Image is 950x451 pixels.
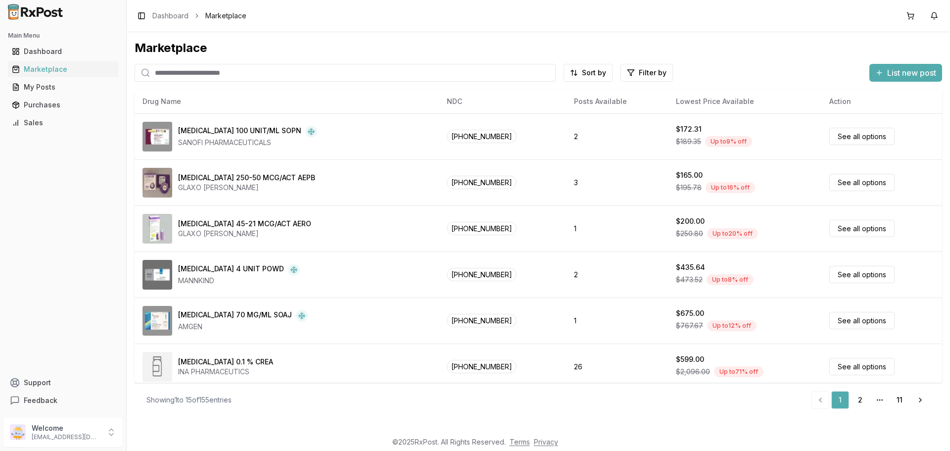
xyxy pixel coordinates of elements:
div: GLAXO [PERSON_NAME] [178,183,315,193]
th: NDC [439,90,566,113]
a: Dashboard [152,11,189,21]
a: 11 [891,391,908,409]
span: $767.67 [676,321,703,331]
a: Terms [510,438,530,446]
div: $435.64 [676,262,705,272]
nav: breadcrumb [152,11,246,21]
a: Go to next page [910,391,930,409]
span: [PHONE_NUMBER] [447,360,517,373]
div: $599.00 [676,354,704,364]
div: Marketplace [135,40,942,56]
div: Purchases [12,100,114,110]
a: See all options [829,266,895,283]
img: User avatar [10,424,26,440]
div: Showing 1 to 15 of 155 entries [146,395,232,405]
button: Support [4,374,122,392]
a: Purchases [8,96,118,114]
h2: Main Menu [8,32,118,40]
span: Filter by [639,68,666,78]
a: See all options [829,128,895,145]
button: My Posts [4,79,122,95]
a: 1 [831,391,849,409]
td: 2 [566,113,668,159]
td: 26 [566,344,668,390]
div: [MEDICAL_DATA] 100 UNIT/ML SOPN [178,126,301,138]
div: My Posts [12,82,114,92]
th: Action [821,90,942,113]
img: Aimovig 70 MG/ML SOAJ [142,306,172,336]
td: 2 [566,251,668,298]
img: Advair Diskus 250-50 MCG/ACT AEPB [142,168,172,198]
a: See all options [829,220,895,237]
span: Sort by [582,68,606,78]
a: See all options [829,312,895,329]
div: INA PHARMACEUTICS [178,367,273,377]
th: Lowest Price Available [668,90,821,113]
span: [PHONE_NUMBER] [447,130,517,143]
span: $473.52 [676,275,703,285]
td: 3 [566,159,668,205]
nav: pagination [811,391,930,409]
img: Afrezza 4 UNIT POWD [142,260,172,290]
div: Up to 16 % off [706,182,755,193]
button: List new post [869,64,942,82]
span: [PHONE_NUMBER] [447,314,517,327]
button: Purchases [4,97,122,113]
div: GLAXO [PERSON_NAME] [178,229,311,239]
div: AMGEN [178,322,308,332]
button: Filter by [620,64,673,82]
div: Up to 20 % off [707,228,758,239]
a: My Posts [8,78,118,96]
span: Feedback [24,396,57,405]
div: [MEDICAL_DATA] 70 MG/ML SOAJ [178,310,292,322]
div: Sales [12,118,114,128]
span: $250.80 [676,229,703,239]
a: 2 [851,391,869,409]
img: RxPost Logo [4,4,67,20]
p: [EMAIL_ADDRESS][DOMAIN_NAME] [32,433,100,441]
img: Amcinonide 0.1 % CREA [142,352,172,382]
div: Marketplace [12,64,114,74]
div: Dashboard [12,47,114,56]
td: 1 [566,205,668,251]
div: [MEDICAL_DATA] 0.1 % CREA [178,357,273,367]
span: $189.35 [676,137,701,147]
button: Sort by [564,64,613,82]
span: $195.78 [676,183,702,193]
div: Up to 8 % off [707,274,754,285]
div: Up to 71 % off [714,366,763,377]
div: Up to 9 % off [705,136,752,147]
div: $165.00 [676,170,703,180]
button: Marketplace [4,61,122,77]
a: Privacy [534,438,558,446]
button: Dashboard [4,44,122,59]
th: Posts Available [566,90,668,113]
span: [PHONE_NUMBER] [447,268,517,281]
div: $172.31 [676,124,702,134]
div: SANOFI PHARMACEUTICALS [178,138,317,148]
div: [MEDICAL_DATA] 250-50 MCG/ACT AEPB [178,173,315,183]
a: List new post [869,69,942,79]
span: List new post [887,67,936,79]
a: Dashboard [8,43,118,60]
div: $200.00 [676,216,705,226]
img: Admelog SoloStar 100 UNIT/ML SOPN [142,122,172,151]
div: Up to 12 % off [707,320,757,331]
th: Drug Name [135,90,439,113]
div: $675.00 [676,308,704,318]
td: 1 [566,298,668,344]
a: Sales [8,114,118,132]
a: See all options [829,358,895,375]
div: MANNKIND [178,276,300,286]
p: Welcome [32,423,100,433]
button: Sales [4,115,122,131]
span: Marketplace [205,11,246,21]
a: Marketplace [8,60,118,78]
div: [MEDICAL_DATA] 45-21 MCG/ACT AERO [178,219,311,229]
div: [MEDICAL_DATA] 4 UNIT POWD [178,264,284,276]
a: See all options [829,174,895,191]
span: [PHONE_NUMBER] [447,176,517,189]
button: Feedback [4,392,122,409]
img: Advair HFA 45-21 MCG/ACT AERO [142,214,172,244]
span: $2,096.00 [676,367,710,377]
